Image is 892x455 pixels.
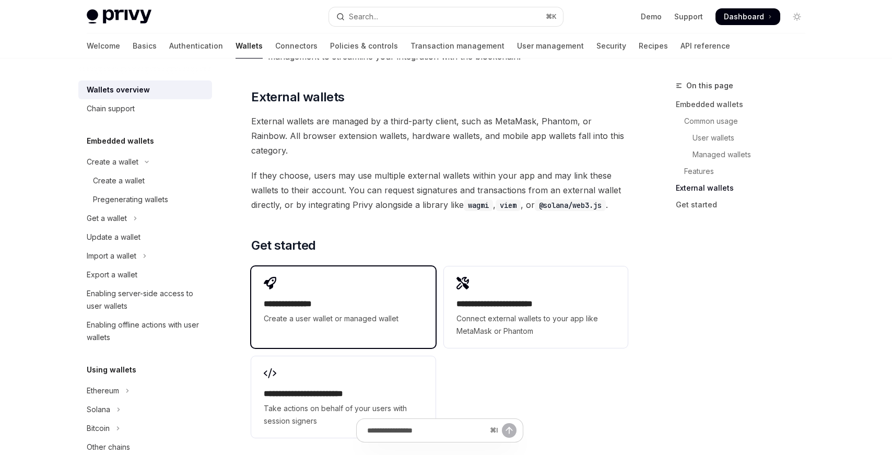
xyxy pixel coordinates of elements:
a: Export a wallet [78,265,212,284]
span: Create a user wallet or managed wallet [264,312,422,325]
a: Dashboard [715,8,780,25]
span: Take actions on behalf of your users with session signers [264,402,422,427]
div: Bitcoin [87,422,110,435]
button: Toggle dark mode [789,8,805,25]
span: If they choose, users may use multiple external wallets within your app and may link these wallet... [251,168,628,212]
a: Common usage [676,113,814,130]
h5: Using wallets [87,364,136,376]
a: Enabling offline actions with user wallets [78,316,212,347]
input: Ask a question... [367,419,486,442]
div: Solana [87,403,110,416]
code: viem [496,200,521,211]
div: Get a wallet [87,212,127,225]
span: External wallets [251,89,344,106]
a: Managed wallets [676,146,814,163]
a: Create a wallet [78,171,212,190]
a: Welcome [87,33,120,59]
a: Support [674,11,703,22]
img: light logo [87,9,151,24]
button: Toggle Get a wallet section [78,209,212,228]
a: Wallets overview [78,80,212,99]
a: Pregenerating wallets [78,190,212,209]
span: Connect external wallets to your app like MetaMask or Phantom [456,312,615,337]
div: Update a wallet [87,231,140,243]
a: Enabling server-side access to user wallets [78,284,212,316]
a: Security [596,33,626,59]
span: ⌘ K [546,13,557,21]
div: Create a wallet [87,156,138,168]
a: User wallets [676,130,814,146]
code: @solana/web3.js [535,200,606,211]
span: On this page [686,79,733,92]
a: Demo [641,11,662,22]
button: Toggle Solana section [78,400,212,419]
div: Export a wallet [87,269,137,281]
a: User management [517,33,584,59]
a: External wallets [676,180,814,196]
span: External wallets are managed by a third-party client, such as MetaMask, Phantom, or Rainbow. All ... [251,114,628,158]
h5: Embedded wallets [87,135,154,147]
div: Chain support [87,102,135,115]
a: Chain support [78,99,212,118]
a: Embedded wallets [676,96,814,113]
a: Connectors [275,33,318,59]
a: Transaction management [410,33,504,59]
a: Authentication [169,33,223,59]
div: Import a wallet [87,250,136,262]
div: Pregenerating wallets [93,193,168,206]
span: Get started [251,237,315,254]
button: Toggle Import a wallet section [78,247,212,265]
button: Open search [329,7,563,26]
div: Enabling offline actions with user wallets [87,319,206,344]
div: Search... [349,10,378,23]
a: Recipes [639,33,668,59]
a: Get started [676,196,814,213]
a: Wallets [236,33,263,59]
code: wagmi [464,200,493,211]
button: Toggle Ethereum section [78,381,212,400]
div: Create a wallet [93,174,145,187]
a: API reference [680,33,730,59]
div: Ethereum [87,384,119,397]
button: Toggle Bitcoin section [78,419,212,438]
a: Update a wallet [78,228,212,247]
div: Wallets overview [87,84,150,96]
a: Features [676,163,814,180]
button: Toggle Create a wallet section [78,153,212,171]
a: Policies & controls [330,33,398,59]
button: Send message [502,423,517,438]
div: Enabling server-side access to user wallets [87,287,206,312]
span: Dashboard [724,11,764,22]
a: Basics [133,33,157,59]
div: Other chains [87,441,130,453]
